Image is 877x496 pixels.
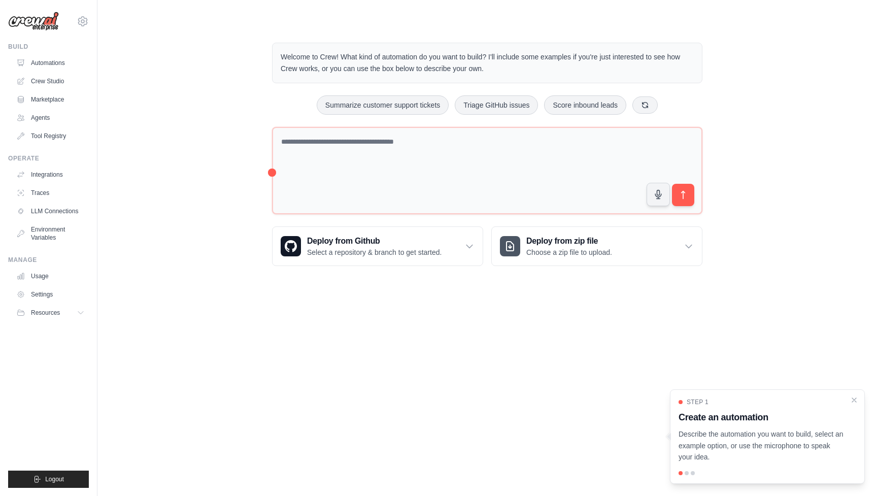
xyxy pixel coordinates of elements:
[8,154,89,162] div: Operate
[12,203,89,219] a: LLM Connections
[8,256,89,264] div: Manage
[317,95,449,115] button: Summarize customer support tickets
[679,428,844,463] p: Describe the automation you want to build, select an example option, or use the microphone to spe...
[455,95,538,115] button: Triage GitHub issues
[12,91,89,108] a: Marketplace
[12,268,89,284] a: Usage
[679,410,844,424] h3: Create an automation
[12,286,89,303] a: Settings
[12,110,89,126] a: Agents
[544,95,626,115] button: Score inbound leads
[12,128,89,144] a: Tool Registry
[526,247,612,257] p: Choose a zip file to upload.
[850,396,858,404] button: Close walkthrough
[8,12,59,31] img: Logo
[307,247,442,257] p: Select a repository & branch to get started.
[526,235,612,247] h3: Deploy from zip file
[31,309,60,317] span: Resources
[12,305,89,321] button: Resources
[45,475,64,483] span: Logout
[281,51,694,75] p: Welcome to Crew! What kind of automation do you want to build? I'll include some examples if you'...
[12,167,89,183] a: Integrations
[687,398,709,406] span: Step 1
[12,55,89,71] a: Automations
[8,471,89,488] button: Logout
[307,235,442,247] h3: Deploy from Github
[8,43,89,51] div: Build
[12,73,89,89] a: Crew Studio
[12,185,89,201] a: Traces
[12,221,89,246] a: Environment Variables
